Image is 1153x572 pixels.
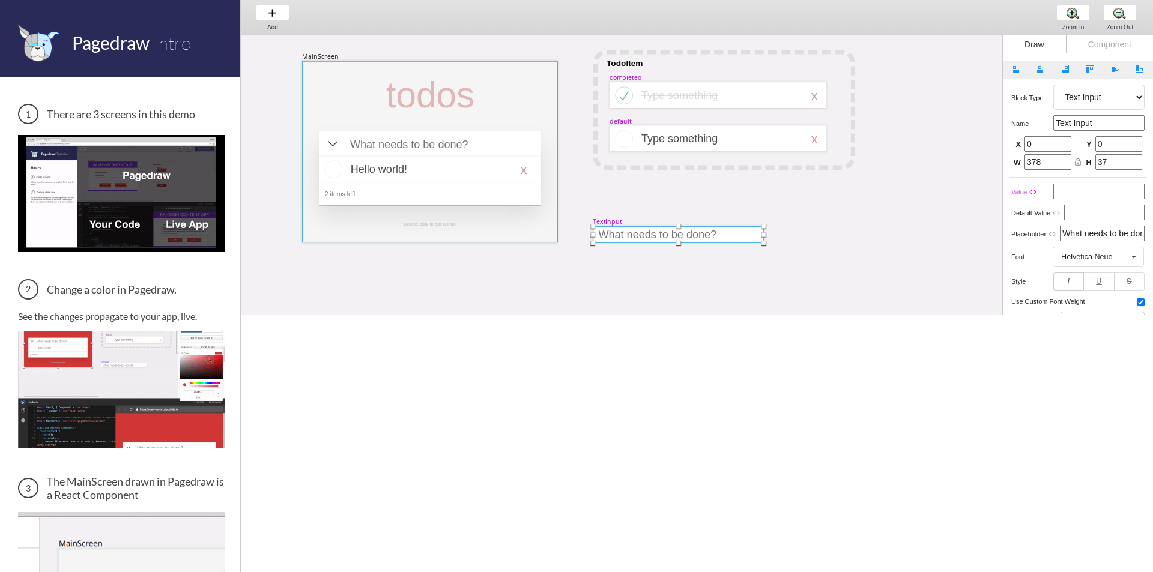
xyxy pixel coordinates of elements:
[1067,277,1070,286] i: I
[72,32,150,53] span: Pagedraw
[1011,278,1053,285] h5: style
[1011,253,1053,260] h5: font
[1014,158,1021,169] span: W
[610,116,631,125] div: default
[1061,253,1112,261] div: Helvetica Neue
[1052,209,1061,217] i: code
[18,24,60,62] img: favicon.png
[1085,140,1092,151] span: Y
[1003,35,1066,53] div: Draw
[1067,7,1079,19] img: zoom-plus.png
[811,131,818,146] div: x
[1096,277,1102,286] u: U
[1053,272,1084,291] button: I
[18,279,225,300] h3: Change a color in Pagedraw.
[18,475,225,501] h3: The MainScreen drawn in Pagedraw is a React Component
[1014,140,1021,151] span: X
[1011,94,1053,101] h5: Block type
[18,331,225,448] img: Change a color in Pagedraw
[1113,7,1126,19] img: zoom-minus.png
[1074,158,1082,166] i: lock_open
[1029,188,1037,196] i: code
[153,32,191,54] span: Intro
[1053,115,1145,131] input: Text Input
[593,217,622,226] div: TextInput
[1085,158,1092,169] span: H
[18,135,225,251] img: 3 screens
[1097,24,1143,31] div: Zoom Out
[1011,120,1053,127] h5: name
[1083,272,1114,291] button: U
[1114,272,1145,291] button: S
[18,310,225,322] p: See the changes propagate to your app, live.
[1127,277,1132,286] s: S
[1066,35,1153,53] div: Component
[1048,230,1056,238] i: code
[811,88,818,103] div: x
[610,73,641,82] div: completed
[266,7,279,19] img: baseline-add-24px.svg
[1011,298,1089,305] h5: use custom font weight
[18,104,225,124] h3: There are 3 screens in this demo
[1050,24,1096,31] div: Zoom In
[1137,298,1145,306] input: use custom font weight
[1011,230,1046,238] span: Placeholder
[1011,188,1027,196] span: Value
[1011,209,1050,217] span: Default Value
[302,52,338,61] div: MainScreen
[250,24,295,31] div: Add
